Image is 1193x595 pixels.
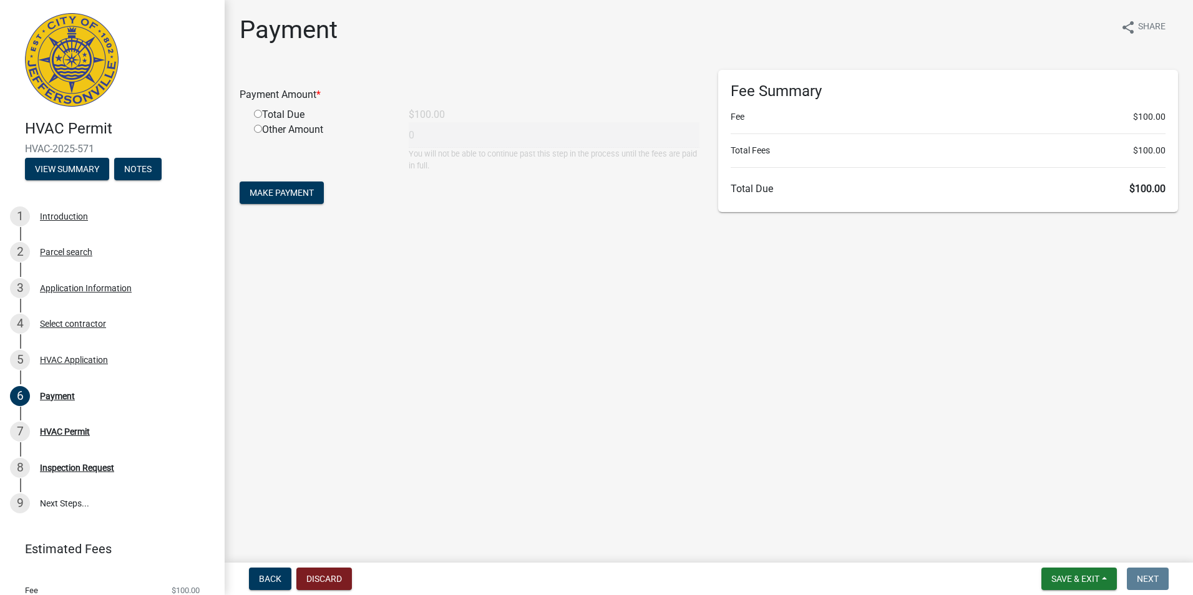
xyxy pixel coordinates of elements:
button: Save & Exit [1041,568,1117,590]
li: Total Fees [731,144,1166,157]
button: Back [249,568,291,590]
h1: Payment [240,15,338,45]
button: Next [1127,568,1169,590]
div: Select contractor [40,319,106,328]
a: Estimated Fees [10,536,205,561]
div: 4 [10,314,30,334]
wm-modal-confirm: Summary [25,165,109,175]
div: 1 [10,206,30,226]
div: Other Amount [245,122,399,172]
div: Payment [40,392,75,400]
div: HVAC Permit [40,427,90,436]
span: Save & Exit [1051,574,1099,584]
div: 3 [10,278,30,298]
div: Parcel search [40,248,92,256]
div: 9 [10,493,30,513]
i: share [1121,20,1136,35]
div: 6 [10,386,30,406]
span: Fee [25,586,38,594]
h4: HVAC Permit [25,120,215,138]
span: $100.00 [1133,110,1166,123]
button: shareShare [1111,15,1176,39]
div: 2 [10,242,30,262]
span: Make Payment [250,188,314,198]
button: Make Payment [240,181,324,204]
div: Payment Amount [230,87,709,102]
span: Next [1137,574,1159,584]
h6: Total Due [731,183,1166,195]
span: HVAC-2025-571 [25,143,200,155]
div: Inspection Request [40,463,114,472]
div: 5 [10,350,30,370]
span: $100.00 [1133,144,1166,157]
span: Back [259,574,281,584]
span: $100.00 [1129,183,1166,195]
li: Fee [731,110,1166,123]
button: View Summary [25,158,109,180]
span: Share [1138,20,1166,35]
span: $100.00 [172,586,200,594]
div: 7 [10,422,30,442]
div: Total Due [245,107,399,122]
div: 8 [10,458,30,478]
wm-modal-confirm: Notes [114,165,162,175]
h6: Fee Summary [731,82,1166,100]
button: Discard [296,568,352,590]
button: Notes [114,158,162,180]
div: Introduction [40,212,88,221]
div: Application Information [40,284,132,293]
div: HVAC Application [40,356,108,364]
img: City of Jeffersonville, Indiana [25,13,119,107]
